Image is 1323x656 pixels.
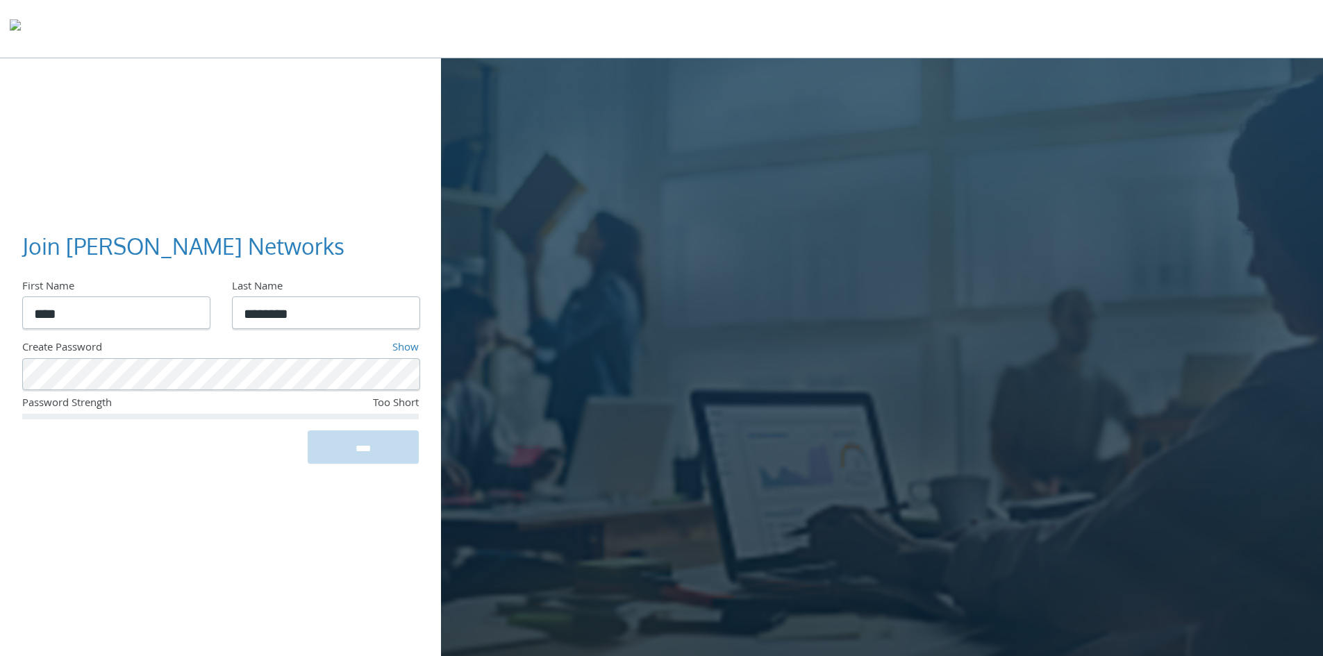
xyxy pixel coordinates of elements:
div: Password Strength [22,396,287,414]
img: todyl-logo-dark.svg [10,15,21,42]
div: First Name [22,279,209,297]
h3: Join [PERSON_NAME] Networks [22,231,408,262]
div: Create Password [22,340,276,358]
a: Show [392,339,419,358]
div: Too Short [287,396,419,414]
div: Last Name [232,279,419,297]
